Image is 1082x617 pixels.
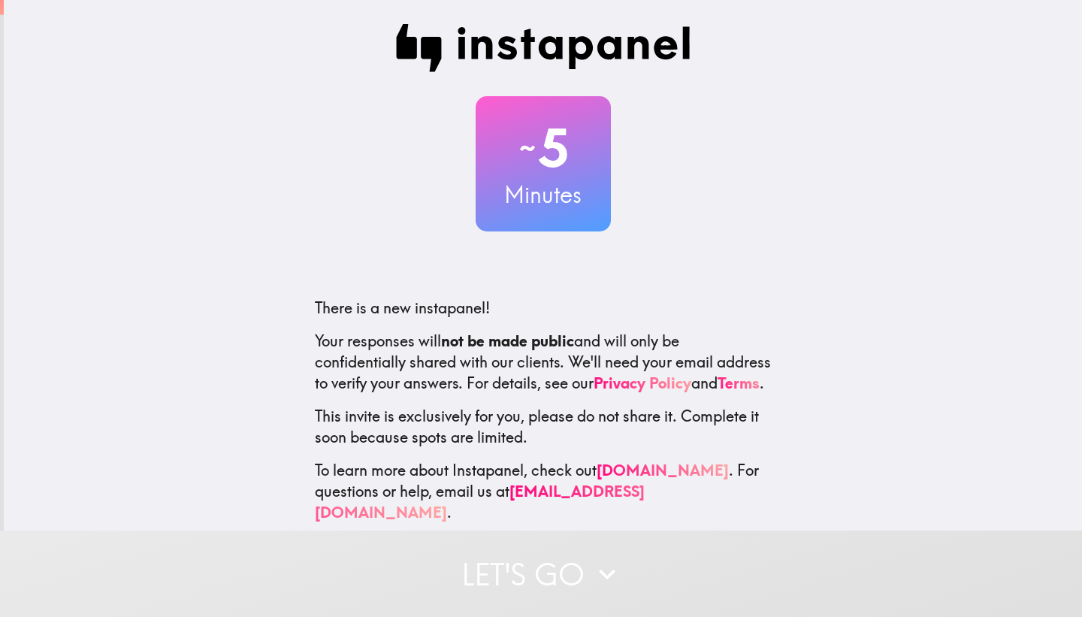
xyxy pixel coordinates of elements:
span: ~ [517,126,538,171]
p: This invite is exclusively for you, please do not share it. Complete it soon because spots are li... [315,406,772,448]
a: Privacy Policy [594,374,691,392]
span: There is a new instapanel! [315,298,490,317]
h3: Minutes [476,179,611,210]
a: [EMAIL_ADDRESS][DOMAIN_NAME] [315,482,645,522]
p: Your responses will and will only be confidentially shared with our clients. We'll need your emai... [315,331,772,394]
b: not be made public [441,331,574,350]
a: [DOMAIN_NAME] [597,461,729,479]
h2: 5 [476,117,611,179]
img: Instapanel [396,24,691,72]
a: Terms [718,374,760,392]
p: To learn more about Instapanel, check out . For questions or help, email us at . [315,460,772,523]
